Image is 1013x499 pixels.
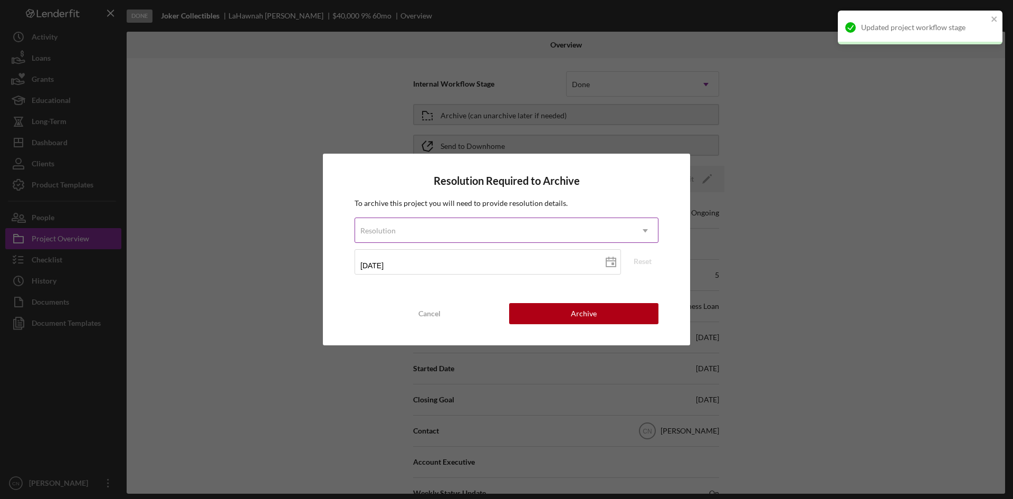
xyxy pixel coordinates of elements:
p: To archive this project you will need to provide resolution details. [355,197,658,209]
button: close [991,15,998,25]
div: Updated project workflow stage [861,23,988,32]
button: Cancel [355,303,504,324]
div: Reset [634,253,652,269]
h4: Resolution Required to Archive [355,175,658,187]
div: Resolution [360,227,396,235]
button: Reset [627,253,658,269]
button: Archive [509,303,658,324]
div: Archive [571,303,597,324]
div: Cancel [418,303,441,324]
